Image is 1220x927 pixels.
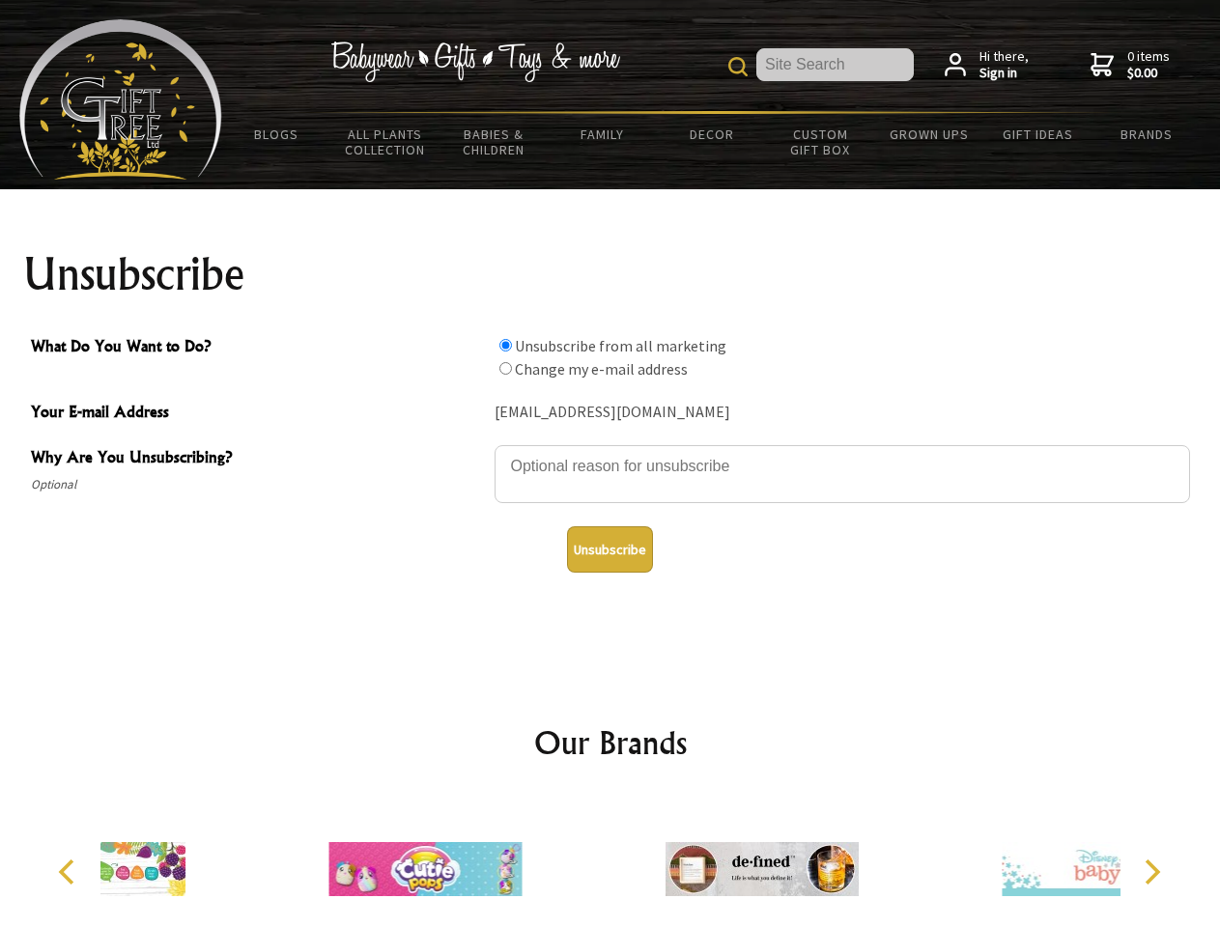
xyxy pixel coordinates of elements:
[979,65,1029,82] strong: Sign in
[495,398,1190,428] div: [EMAIL_ADDRESS][DOMAIN_NAME]
[222,114,331,154] a: BLOGS
[31,400,485,428] span: Your E-mail Address
[23,251,1198,297] h1: Unsubscribe
[756,48,914,81] input: Site Search
[657,114,766,154] a: Decor
[1130,851,1173,893] button: Next
[330,42,620,82] img: Babywear - Gifts - Toys & more
[874,114,983,154] a: Grown Ups
[728,57,748,76] img: product search
[495,445,1190,503] textarea: Why Are You Unsubscribing?
[31,334,485,362] span: What Do You Want to Do?
[39,719,1182,766] h2: Our Brands
[48,851,91,893] button: Previous
[515,336,726,355] label: Unsubscribe from all marketing
[983,114,1092,154] a: Gift Ideas
[567,526,653,573] button: Unsubscribe
[19,19,222,180] img: Babyware - Gifts - Toys and more...
[549,114,658,154] a: Family
[31,473,485,496] span: Optional
[766,114,875,170] a: Custom Gift Box
[945,48,1029,82] a: Hi there,Sign in
[31,445,485,473] span: Why Are You Unsubscribing?
[499,362,512,375] input: What Do You Want to Do?
[331,114,440,170] a: All Plants Collection
[440,114,549,170] a: Babies & Children
[979,48,1029,82] span: Hi there,
[1092,114,1202,154] a: Brands
[515,359,688,379] label: Change my e-mail address
[499,339,512,351] input: What Do You Want to Do?
[1127,47,1170,82] span: 0 items
[1091,48,1170,82] a: 0 items$0.00
[1127,65,1170,82] strong: $0.00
